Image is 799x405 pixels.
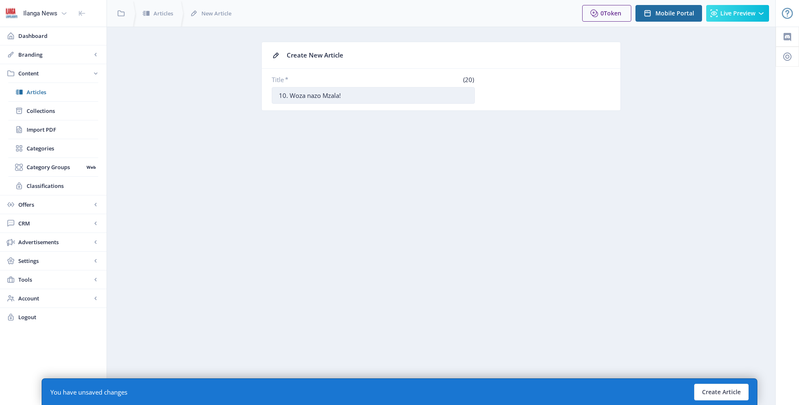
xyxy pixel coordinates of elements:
span: Mobile Portal [655,10,694,17]
span: Category Groups [27,163,84,171]
span: Settings [18,257,92,265]
span: Tools [18,275,92,284]
span: Advertisements [18,238,92,246]
img: 6e32966d-d278-493e-af78-9af65f0c2223.png [5,7,18,20]
a: Articles [8,83,98,101]
div: Ilanga News [23,4,57,22]
a: Categories [8,139,98,157]
a: Category GroupsWeb [8,158,98,176]
button: Live Preview [706,5,769,22]
span: Classifications [27,182,98,190]
span: Live Preview [720,10,755,17]
span: Account [18,294,92,302]
div: Create New Article [287,49,610,62]
input: What's the title of your article? [272,87,475,104]
a: Import PDF [8,120,98,139]
span: Dashboard [18,32,100,40]
span: Articles [154,9,173,17]
span: Offers [18,200,92,209]
span: Token [604,9,621,17]
span: Collections [27,107,98,115]
label: Title [272,75,370,84]
a: Classifications [8,177,98,195]
button: Mobile Portal [635,5,702,22]
button: 0Token [582,5,631,22]
a: Collections [8,102,98,120]
span: Categories [27,144,98,152]
span: Branding [18,50,92,59]
span: Import PDF [27,125,98,134]
span: CRM [18,219,92,227]
button: Create Article [694,384,749,400]
span: (20) [462,75,475,84]
span: New Article [201,9,231,17]
span: Articles [27,88,98,96]
nb-badge: Web [84,163,98,171]
div: You have unsaved changes [50,388,127,396]
span: Content [18,69,92,77]
span: Logout [18,313,100,321]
